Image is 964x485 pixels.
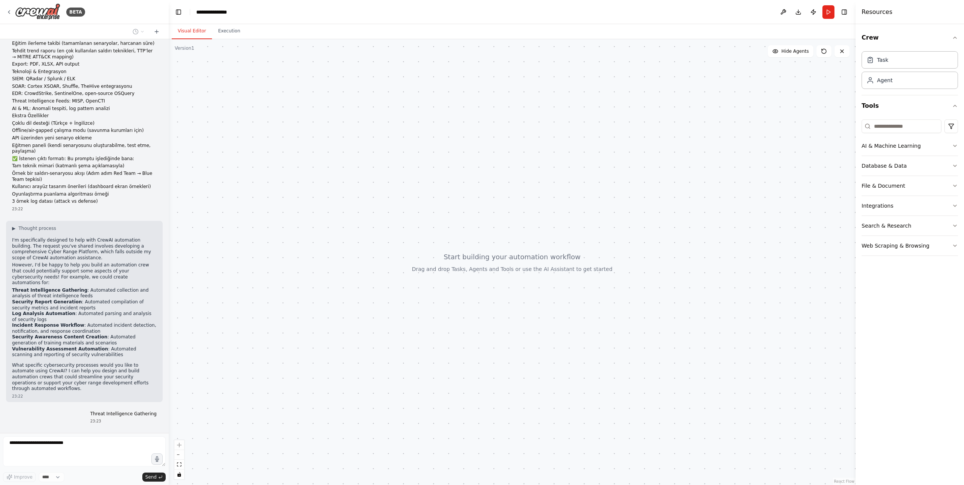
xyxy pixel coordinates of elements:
[12,299,82,304] strong: Security Report Generation
[12,363,157,392] p: What specific cybersecurity processes would you like to automate using CrewAI? I can help you des...
[151,27,163,36] button: Start a new chat
[12,334,157,346] li: : Automated generation of training materials and scenarios
[12,262,157,286] p: However, I'd be happy to help you build an automation crew that could potentially support some as...
[12,346,157,358] li: : Automated scanning and reporting of security vulnerabilities
[196,8,232,16] nav: breadcrumb
[862,196,958,216] button: Integrations
[12,311,75,316] strong: Log Analysis Automation
[12,311,157,323] li: : Automated parsing and analysis of security logs
[12,128,157,134] p: Offline/air-gapped çalışma modu (savunma kurumları için)
[12,225,15,231] span: ▶
[768,45,813,57] button: Hide Agents
[12,61,157,67] p: Export: PDF, XLSX, API output
[12,121,157,127] p: Çoklu dil desteği (Türkçe + İngilizce)
[175,45,194,51] div: Version 1
[174,440,184,479] div: React Flow controls
[151,453,163,465] button: Click to speak your automation idea
[12,288,157,299] li: : Automated collection and analysis of threat intelligence feeds
[12,237,157,261] p: I'm specifically designed to help with CrewAI automation building. The request you've shared invo...
[12,48,157,60] p: Tehdit trend raporu (en çok kullanılan saldırı teknikleri, TTP’ler → MITRE ATT&CK mapping)
[781,48,809,54] span: Hide Agents
[12,135,157,141] p: API üzerinden yeni senaryo ekleme
[839,7,850,17] button: Hide right sidebar
[862,27,958,48] button: Crew
[172,23,212,39] button: Visual Editor
[862,216,958,236] button: Search & Research
[834,479,854,483] a: React Flow attribution
[90,418,157,424] div: 23:23
[862,156,958,176] button: Database & Data
[12,163,157,169] p: Tam teknik mimari (katmanlı şema açıklamasıyla)
[862,95,958,116] button: Tools
[90,411,157,417] p: Threat Intelligence Gathering
[174,470,184,479] button: toggle interactivity
[12,299,157,311] li: : Automated compilation of security metrics and incident reports
[12,91,157,97] p: EDR: CrowdStrike, SentinelOne, open-source OSQuery
[12,69,157,75] p: Teknoloji & Entegrasyon
[173,7,184,17] button: Hide left sidebar
[142,473,166,482] button: Send
[12,199,157,205] p: 3 örnek log datası (attack vs defense)
[212,23,246,39] button: Execution
[12,323,157,334] li: : Automated incident detection, notification, and response coordination
[12,334,107,340] strong: Security Awareness Content Creation
[12,143,157,155] p: Eğitmen paneli (kendi senaryosunu oluşturabilme, test etme, paylaşma)
[66,8,85,17] div: BETA
[12,191,157,197] p: Oyunlaştırma puanlama algoritması örneği
[862,48,958,95] div: Crew
[12,346,108,352] strong: Vulnerability Assessment Automation
[12,225,56,231] button: ▶Thought process
[12,171,157,182] p: Örnek bir saldırı-senaryosu akışı (Adım adım Red Team → Blue Team tepkisi)
[12,76,157,82] p: SIEM: QRadar / Splunk / ELK
[877,56,888,64] div: Task
[862,236,958,256] button: Web Scraping & Browsing
[130,27,148,36] button: Switch to previous chat
[862,176,958,196] button: File & Document
[174,450,184,460] button: zoom out
[18,225,56,231] span: Thought process
[12,41,157,47] p: Eğitim ilerleme takibi (tamamlanan senaryolar, harcanan süre)
[12,84,157,90] p: SOAR: Cortex XSOAR, Shuffle, TheHive entegrasyonu
[12,98,157,104] p: Threat Intelligence Feeds: MISP, OpenCTI
[14,474,32,480] span: Improve
[862,136,958,156] button: AI & Machine Learning
[3,472,36,482] button: Improve
[12,288,87,293] strong: Threat Intelligence Gathering
[145,474,157,480] span: Send
[15,3,60,20] img: Logo
[12,184,157,190] p: Kullanıcı arayüz tasarım önerileri (dashboard ekran örnekleri)
[12,106,157,112] p: AI & ML: Anomali tespiti, log pattern analizi
[862,116,958,262] div: Tools
[12,113,157,119] p: Ekstra Özellikler
[174,460,184,470] button: fit view
[12,206,157,212] div: 23:22
[877,76,892,84] div: Agent
[12,323,84,328] strong: Incident Response Workflow
[862,8,892,17] h4: Resources
[12,156,157,162] p: ✅ İstenen çıktı formatı: Bu promptu işlediğinde bana:
[12,393,157,399] div: 23:22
